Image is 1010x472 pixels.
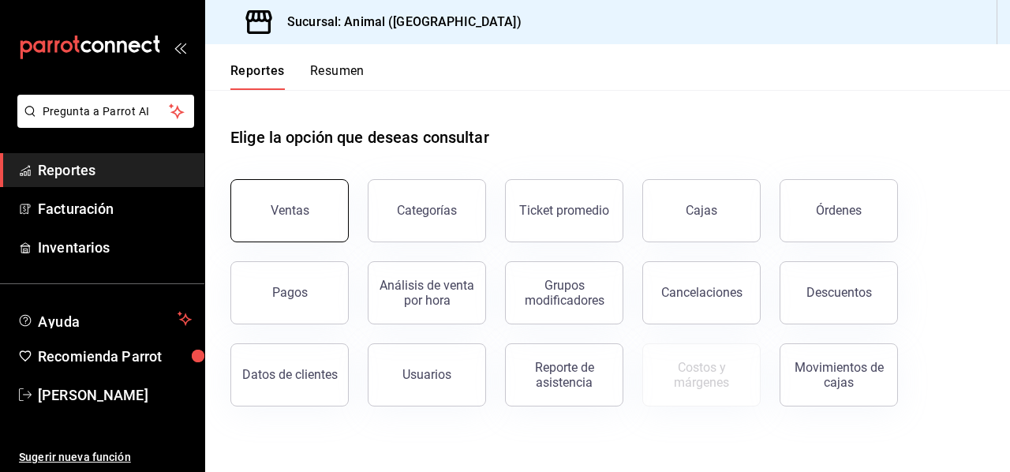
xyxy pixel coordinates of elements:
[38,309,171,328] span: Ayuda
[230,125,489,149] h1: Elige la opción que deseas consultar
[38,237,192,258] span: Inventarios
[368,179,486,242] button: Categorías
[653,360,750,390] div: Costos y márgenes
[642,343,761,406] button: Contrata inventarios para ver este reporte
[242,367,338,382] div: Datos de clientes
[780,179,898,242] button: Órdenes
[43,103,170,120] span: Pregunta a Parrot AI
[230,63,365,90] div: navigation tabs
[11,114,194,131] a: Pregunta a Parrot AI
[38,384,192,406] span: [PERSON_NAME]
[397,203,457,218] div: Categorías
[38,198,192,219] span: Facturación
[368,261,486,324] button: Análisis de venta por hora
[505,343,623,406] button: Reporte de asistencia
[515,360,613,390] div: Reporte de asistencia
[38,159,192,181] span: Reportes
[230,343,349,406] button: Datos de clientes
[790,360,888,390] div: Movimientos de cajas
[230,63,285,90] button: Reportes
[271,203,309,218] div: Ventas
[515,278,613,308] div: Grupos modificadores
[780,343,898,406] button: Movimientos de cajas
[780,261,898,324] button: Descuentos
[368,343,486,406] button: Usuarios
[642,261,761,324] button: Cancelaciones
[505,179,623,242] button: Ticket promedio
[310,63,365,90] button: Resumen
[272,285,308,300] div: Pagos
[402,367,451,382] div: Usuarios
[806,285,872,300] div: Descuentos
[686,203,717,218] div: Cajas
[230,179,349,242] button: Ventas
[17,95,194,128] button: Pregunta a Parrot AI
[505,261,623,324] button: Grupos modificadores
[174,41,186,54] button: open_drawer_menu
[519,203,609,218] div: Ticket promedio
[378,278,476,308] div: Análisis de venta por hora
[642,179,761,242] button: Cajas
[230,261,349,324] button: Pagos
[661,285,743,300] div: Cancelaciones
[19,449,192,466] span: Sugerir nueva función
[38,346,192,367] span: Recomienda Parrot
[275,13,522,32] h3: Sucursal: Animal ([GEOGRAPHIC_DATA])
[816,203,862,218] div: Órdenes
